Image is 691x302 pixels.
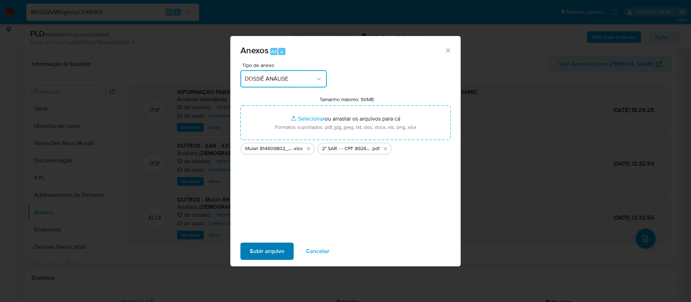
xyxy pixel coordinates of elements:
[240,44,268,57] span: Anexos
[444,47,451,53] button: Fechar
[271,48,277,55] span: Alt
[293,145,303,152] span: .xlsx
[242,63,329,68] span: Tipo de anexo
[245,145,293,152] span: Mulan 814609802_2025_09_08_17_00_47
[240,243,294,260] button: Subir arquivo
[371,145,380,152] span: .pdf
[240,70,327,87] button: DOSSIÊ ANÁLISE
[306,243,329,259] span: Cancelar
[280,48,283,55] span: a
[381,144,390,153] button: Excluir 2° SAR - - CPF 89261542468 - SEVERINO LUIZ DE MIRANDA.pdf
[320,96,374,103] label: Tamanho máximo: 50MB
[250,243,284,259] span: Subir arquivo
[240,140,451,154] ul: Arquivos selecionados
[304,144,313,153] button: Excluir Mulan 814609802_2025_09_08_17_00_47.xlsx
[245,75,315,82] span: DOSSIÊ ANÁLISE
[297,243,339,260] button: Cancelar
[322,145,371,152] span: 2° SAR - - CPF 89261542468 - [PERSON_NAME]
